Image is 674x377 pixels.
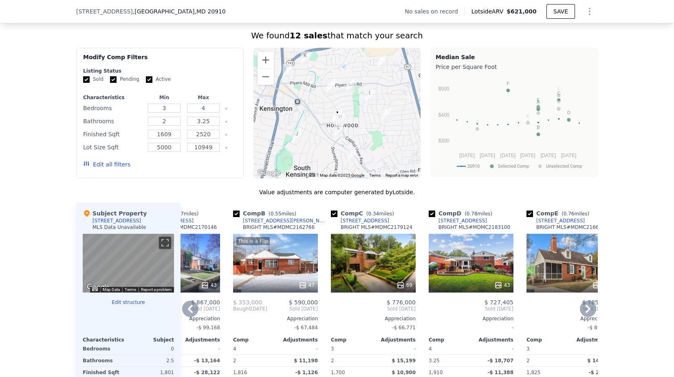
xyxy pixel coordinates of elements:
span: ( miles) [265,211,300,217]
text: H [557,99,560,104]
span: $621,000 [507,8,537,15]
div: Characteristics [83,94,143,101]
div: [STREET_ADDRESS][PERSON_NAME] [243,217,328,224]
a: Report a map error [385,173,418,177]
span: 1,700 [331,370,345,375]
span: -$ 1,126 [295,370,318,375]
div: Characteristics [83,337,128,343]
div: 10403 Conover Dr [365,89,374,103]
button: Show Options [581,3,598,20]
button: Toggle fullscreen view [159,237,171,249]
text: [DATE] [520,153,535,158]
div: 2 [233,355,274,366]
span: -$ 11,388 [487,370,513,375]
span: , [GEOGRAPHIC_DATA] [133,7,226,16]
text: B [537,125,540,130]
div: Modify Comp Filters [83,53,237,68]
div: No sales on record [405,7,465,16]
span: 4 [233,346,236,352]
text: $500 [438,86,449,92]
span: 1,825 [526,370,540,375]
div: BRIGHT MLS # MDMC2162766 [243,224,315,231]
div: - [375,343,416,355]
div: Bedrooms [83,102,143,114]
text: [DATE] [480,153,495,158]
div: 3716 Dupont Ave [283,64,292,78]
span: -$ 99,168 [196,325,220,330]
div: BRIGHT MLS # MDMC2179124 [341,224,412,231]
text: E [537,98,540,102]
div: Comp [331,337,373,343]
div: 10706 Brunswick Ave [377,55,386,69]
span: Sold [DATE] [429,306,513,312]
div: Bathrooms [83,355,127,366]
div: Comp D [429,209,496,217]
text: [DATE] [500,153,516,158]
div: 3506 Perry Ave [301,51,310,65]
div: Bathrooms [83,115,143,127]
text: C [557,91,560,95]
span: ( miles) [461,211,496,217]
span: $ 353,000 [233,299,262,306]
div: Adjustments [471,337,513,343]
div: Bedrooms [83,343,127,355]
div: 47 [299,281,315,289]
text: D [567,110,570,115]
span: $ 590,000 [289,299,318,306]
span: -$ 89,789 [588,325,611,330]
input: Pending [110,76,117,83]
input: Active [146,76,152,83]
button: Zoom in [258,52,274,68]
span: 4 [429,346,432,352]
div: 2 [331,355,372,366]
div: Subject [128,337,174,343]
text: K [526,113,530,118]
div: 10213 Haywood Dr [382,107,391,121]
span: Sold [DATE] [267,306,318,312]
div: Adjustments [373,337,416,343]
a: [STREET_ADDRESS][PERSON_NAME] [233,217,328,224]
text: [DATE] [459,153,475,158]
div: BRIGHT MLS # MDMC2166236 [536,224,608,231]
div: Value adjustments are computer generated by Lotside . [76,188,598,196]
div: 10010 Frederick Ave [292,130,301,144]
div: [STREET_ADDRESS] [536,217,585,224]
label: Pending [110,76,139,83]
span: -$ 13,164 [194,358,220,364]
text: [DATE] [540,153,556,158]
div: Comp [526,337,569,343]
div: Comp B [233,209,300,217]
a: [STREET_ADDRESS] [331,217,389,224]
div: [STREET_ADDRESS] [341,217,389,224]
span: $ 15,199 [392,358,416,364]
span: 0.76 [564,211,575,217]
div: Subject Property [83,209,147,217]
div: 10208 Capitol View Ave [333,111,341,124]
div: A chart. [436,73,593,175]
div: Street View [83,234,174,293]
div: 3.25 [429,355,469,366]
a: [STREET_ADDRESS] [526,217,585,224]
text: G [537,104,540,109]
span: $ 727,405 [485,299,513,306]
span: -$ 66,771 [392,325,416,330]
span: Bought [233,306,251,312]
div: 3121 Homewood Pkwy [326,79,335,93]
div: 40 [592,281,608,289]
div: This is a Flip [236,237,270,245]
span: -$ 28,122 [194,370,220,375]
div: Lot Size Sqft [83,142,143,153]
button: Clear [225,133,228,136]
button: Edit structure [83,299,174,306]
div: - [429,322,513,333]
div: [STREET_ADDRESS] [438,217,487,224]
a: Terms [125,287,136,292]
span: 0.34 [368,211,379,217]
div: BRIGHT MLS # MDMC2183100 [438,224,510,231]
div: Adjustments [569,337,611,343]
div: Finished Sqft [83,129,143,140]
div: Map [83,234,174,293]
div: [DATE] [233,306,267,312]
div: 2.5 [130,355,174,366]
span: ( miles) [363,211,397,217]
